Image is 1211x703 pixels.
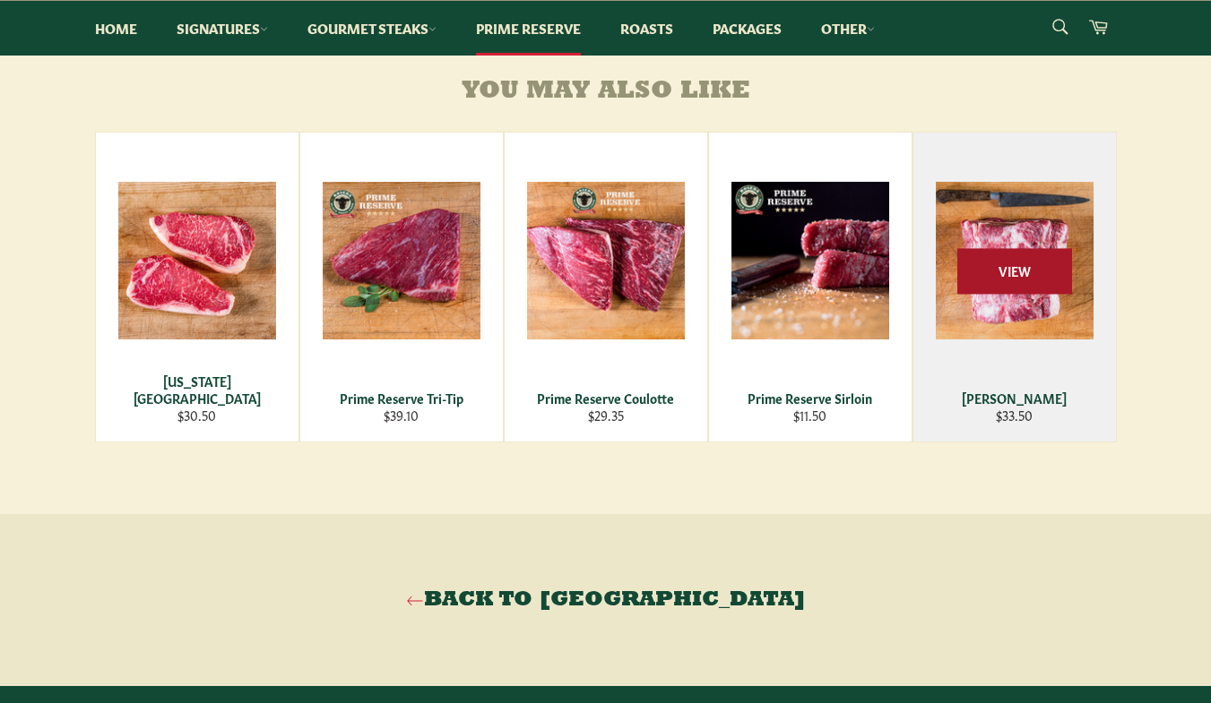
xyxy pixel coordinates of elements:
a: Prime Reserve Sirloin Prime Reserve Sirloin $11.50 [708,132,913,442]
div: $11.50 [720,407,900,424]
a: Signatures [159,1,286,56]
div: [US_STATE][GEOGRAPHIC_DATA] [107,373,287,407]
div: Prime Reserve Tri-Tip [311,390,491,407]
img: Prime Reserve Tri-Tip [323,182,480,339]
img: Prime Reserve Coulotte [527,182,685,339]
a: Prime Reserve Tri-Tip Prime Reserve Tri-Tip $39.10 [299,132,504,442]
a: Prime Reserve [458,1,599,56]
a: Packages [695,1,800,56]
a: Prime Reserve Coulotte Prime Reserve Coulotte $29.35 [504,132,708,442]
img: New York Strip [118,182,276,339]
a: Chuck Roast [PERSON_NAME] $33.50 View [913,132,1117,442]
span: View [957,248,1072,294]
div: $29.35 [515,407,696,424]
a: New York Strip [US_STATE][GEOGRAPHIC_DATA] $30.50 [95,132,299,442]
div: Prime Reserve Sirloin [720,390,900,407]
div: [PERSON_NAME] [924,390,1104,407]
a: Gourmet Steaks [290,1,454,56]
a: Home [77,1,155,56]
div: $30.50 [107,407,287,424]
h4: You may also like [95,78,1117,106]
a: Roasts [602,1,691,56]
a: Back to [GEOGRAPHIC_DATA] [18,586,1193,614]
div: $39.10 [311,407,491,424]
img: Prime Reserve Sirloin [731,182,889,339]
a: Other [803,1,893,56]
div: Prime Reserve Coulotte [515,390,696,407]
